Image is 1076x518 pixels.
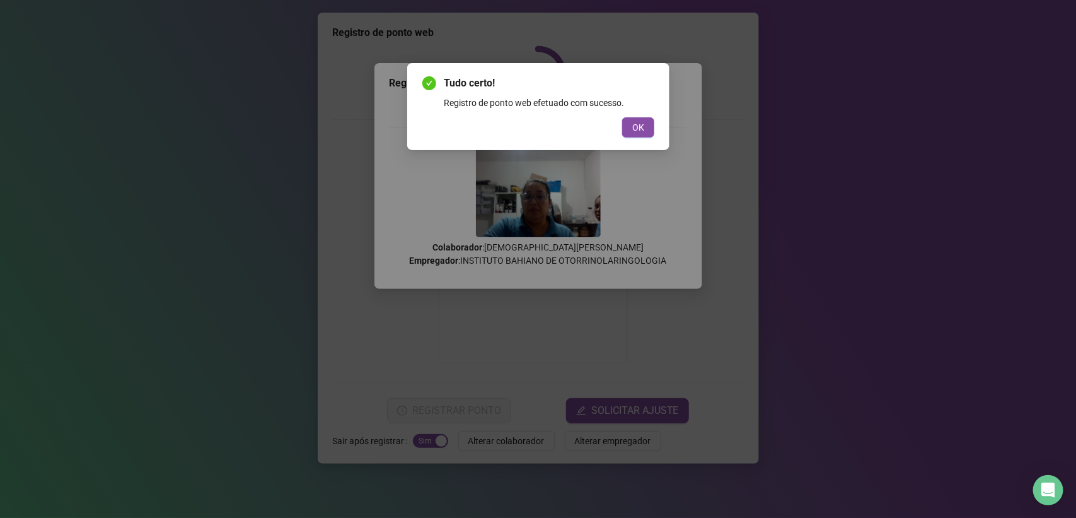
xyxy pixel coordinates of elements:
span: check-circle [422,76,436,90]
div: Open Intercom Messenger [1033,475,1063,505]
span: Tudo certo! [444,76,654,91]
button: OK [622,117,654,138]
div: Registro de ponto web efetuado com sucesso. [444,96,654,110]
span: OK [632,121,644,134]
